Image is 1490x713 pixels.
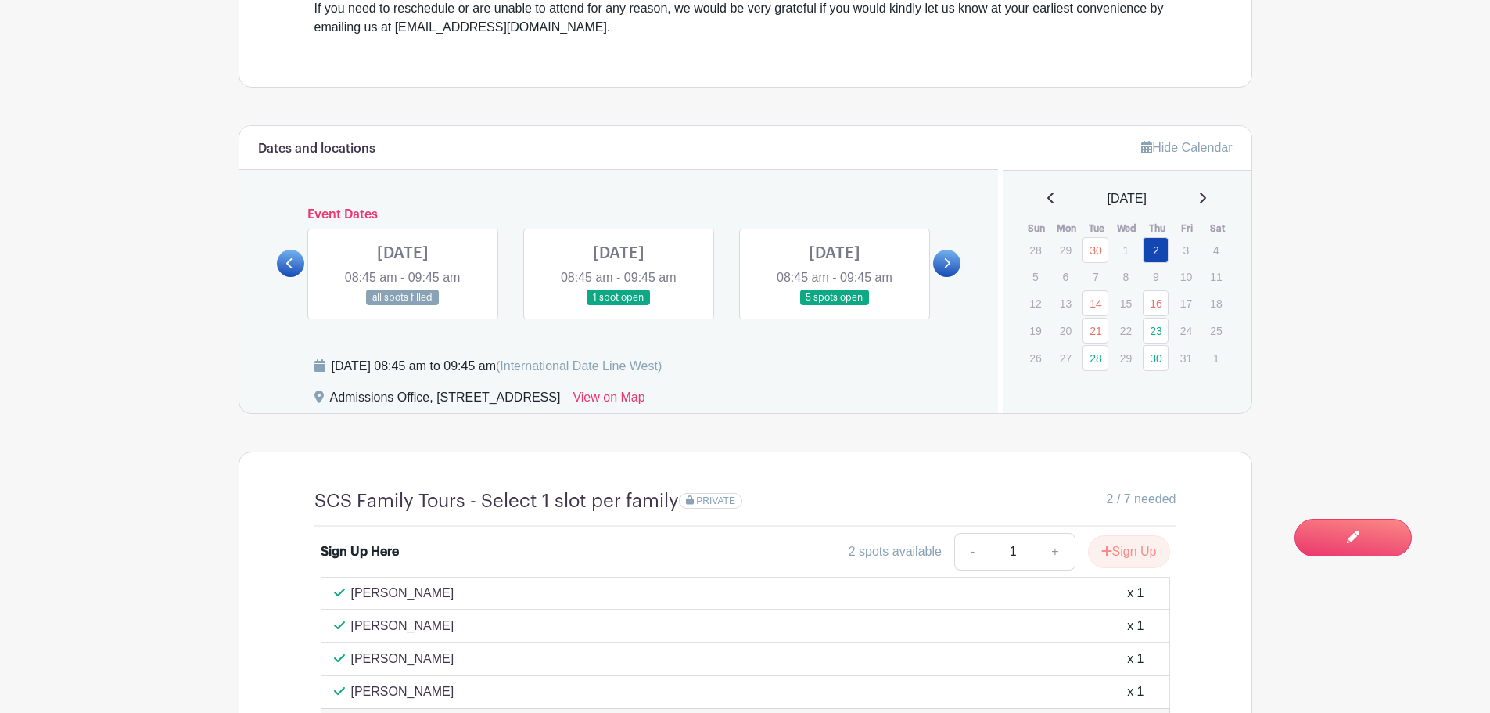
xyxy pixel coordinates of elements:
p: 26 [1022,346,1048,370]
a: 30 [1082,237,1108,263]
p: 10 [1173,265,1199,289]
span: PRIVATE [696,495,735,506]
th: Thu [1142,221,1172,236]
p: 1 [1203,346,1229,370]
span: [DATE] [1108,189,1147,208]
th: Sat [1202,221,1233,236]
a: 2 [1143,237,1169,263]
th: Sun [1021,221,1052,236]
div: [DATE] 08:45 am to 09:45 am [332,357,662,376]
p: 1 [1113,238,1139,262]
p: 29 [1113,346,1139,370]
p: 9 [1143,265,1169,289]
p: 4 [1203,238,1229,262]
a: 21 [1082,318,1108,344]
p: 5 [1022,265,1048,289]
p: 13 [1053,291,1079,315]
h6: Dates and locations [258,142,375,157]
p: 29 [1053,238,1079,262]
a: 14 [1082,290,1108,316]
a: View on Map [573,388,644,413]
p: 31 [1173,346,1199,370]
a: 23 [1143,318,1169,344]
th: Mon [1052,221,1082,236]
p: 24 [1173,319,1199,343]
p: 6 [1053,265,1079,289]
th: Tue [1082,221,1112,236]
p: [PERSON_NAME] [351,584,454,603]
div: Sign Up Here [321,542,399,561]
p: [PERSON_NAME] [351,650,454,668]
p: 7 [1082,265,1108,289]
a: Hide Calendar [1141,141,1232,154]
p: 3 [1173,238,1199,262]
div: x 1 [1127,617,1144,636]
p: 8 [1113,265,1139,289]
p: 25 [1203,319,1229,343]
a: 30 [1143,345,1169,371]
th: Fri [1172,221,1203,236]
p: 11 [1203,265,1229,289]
p: 20 [1053,319,1079,343]
a: 16 [1143,290,1169,316]
p: 12 [1022,291,1048,315]
span: (International Date Line West) [496,359,662,373]
p: 18 [1203,291,1229,315]
p: 19 [1022,319,1048,343]
p: 15 [1113,291,1139,315]
div: x 1 [1127,584,1144,603]
p: 27 [1053,346,1079,370]
th: Wed [1112,221,1143,236]
a: + [1036,533,1075,571]
h6: Event Dates [304,207,934,222]
p: 28 [1022,238,1048,262]
span: 2 / 7 needed [1107,490,1176,509]
p: 22 [1113,319,1139,343]
a: - [954,533,990,571]
p: 17 [1173,291,1199,315]
div: 2 spots available [849,542,942,561]
div: Admissions Office, [STREET_ADDRESS] [330,388,561,413]
p: [PERSON_NAME] [351,617,454,636]
p: [PERSON_NAME] [351,682,454,701]
h4: SCS Family Tours - Select 1 slot per family [314,490,679,513]
a: 28 [1082,345,1108,371]
div: x 1 [1127,682,1144,701]
div: x 1 [1127,650,1144,668]
button: Sign Up [1088,535,1170,568]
